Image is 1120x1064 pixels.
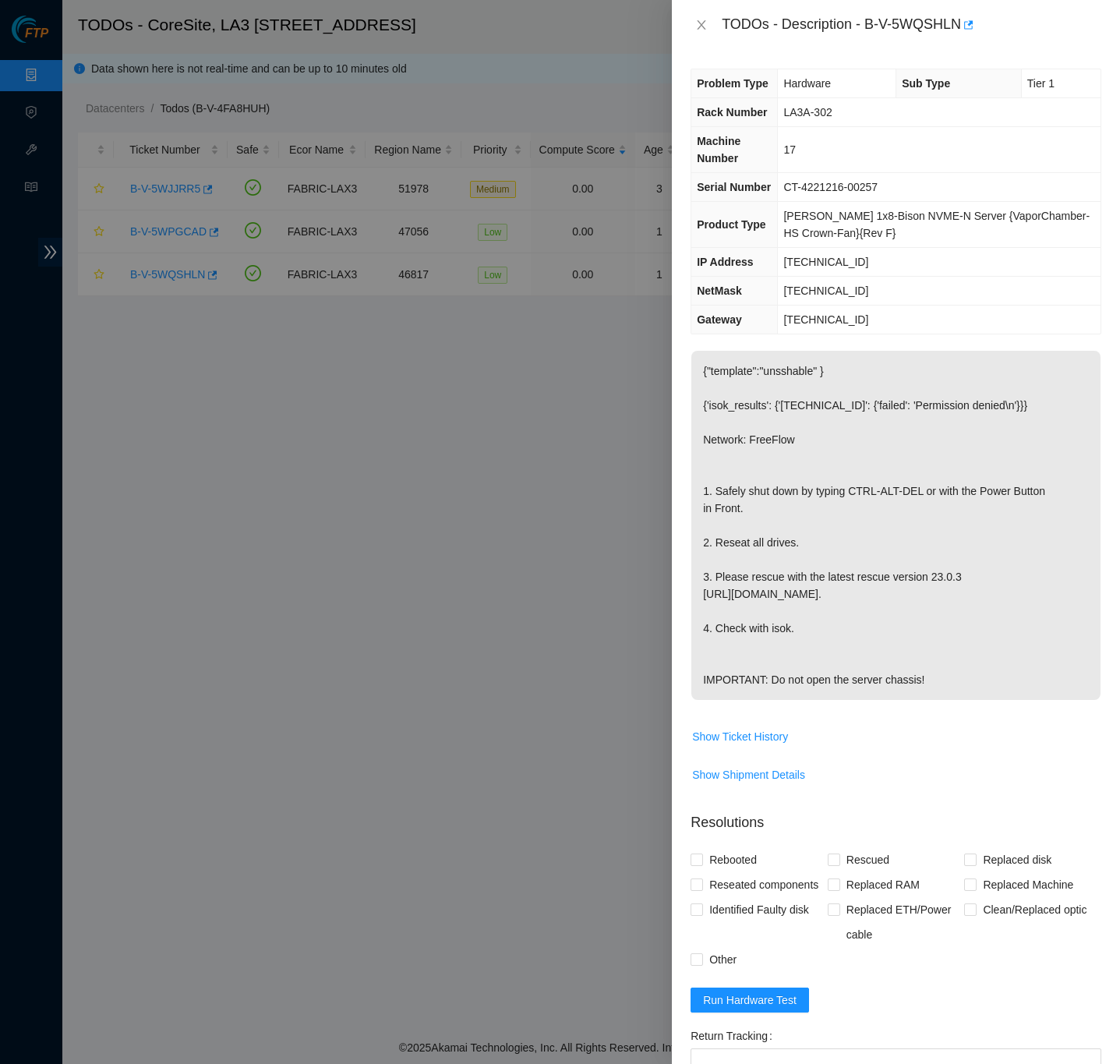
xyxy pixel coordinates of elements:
[697,285,742,297] span: NetMask
[977,897,1093,922] span: Clean/Replaced optic
[692,766,805,783] span: Show Shipment Details
[703,992,797,1009] span: Run Hardware Test
[697,218,765,231] span: Product Type
[783,210,1090,239] span: [PERSON_NAME] 1x8-Bison NVME-N Server {VaporChamber-HS Crown-Fan}{Rev F}
[695,19,708,31] span: close
[1027,77,1055,90] span: Tier 1
[783,256,868,268] span: [TECHNICAL_ID]
[783,106,832,118] span: LA3A-302
[703,947,743,972] span: Other
[703,897,815,922] span: Identified Faulty disk
[691,351,1101,700] p: {"template":"unsshable" } {'isok_results': {'[TECHNICAL_ID]': {'failed': 'Permission denied\n'}}}...
[783,77,831,90] span: Hardware
[691,724,789,749] button: Show Ticket History
[703,847,763,872] span: Rebooted
[691,988,809,1013] button: Run Hardware Test
[697,77,768,90] span: Problem Type
[692,728,788,745] span: Show Ticket History
[783,313,868,326] span: [TECHNICAL_ID]
[697,181,771,193] span: Serial Number
[703,872,825,897] span: Reseated components
[840,897,965,947] span: Replaced ETH/Power cable
[691,762,806,787] button: Show Shipment Details
[840,872,926,897] span: Replaced RAM
[977,872,1079,897] span: Replaced Machine
[783,285,868,297] span: [TECHNICAL_ID]
[977,847,1058,872] span: Replaced disk
[691,800,1101,833] p: Resolutions
[697,256,753,268] span: IP Address
[902,77,950,90] span: Sub Type
[840,847,896,872] span: Rescued
[691,1023,779,1048] label: Return Tracking
[722,12,1101,37] div: TODOs - Description - B-V-5WQSHLN
[697,313,742,326] span: Gateway
[691,18,712,33] button: Close
[783,181,878,193] span: CT-4221216-00257
[697,106,767,118] span: Rack Number
[697,135,740,164] span: Machine Number
[783,143,796,156] span: 17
